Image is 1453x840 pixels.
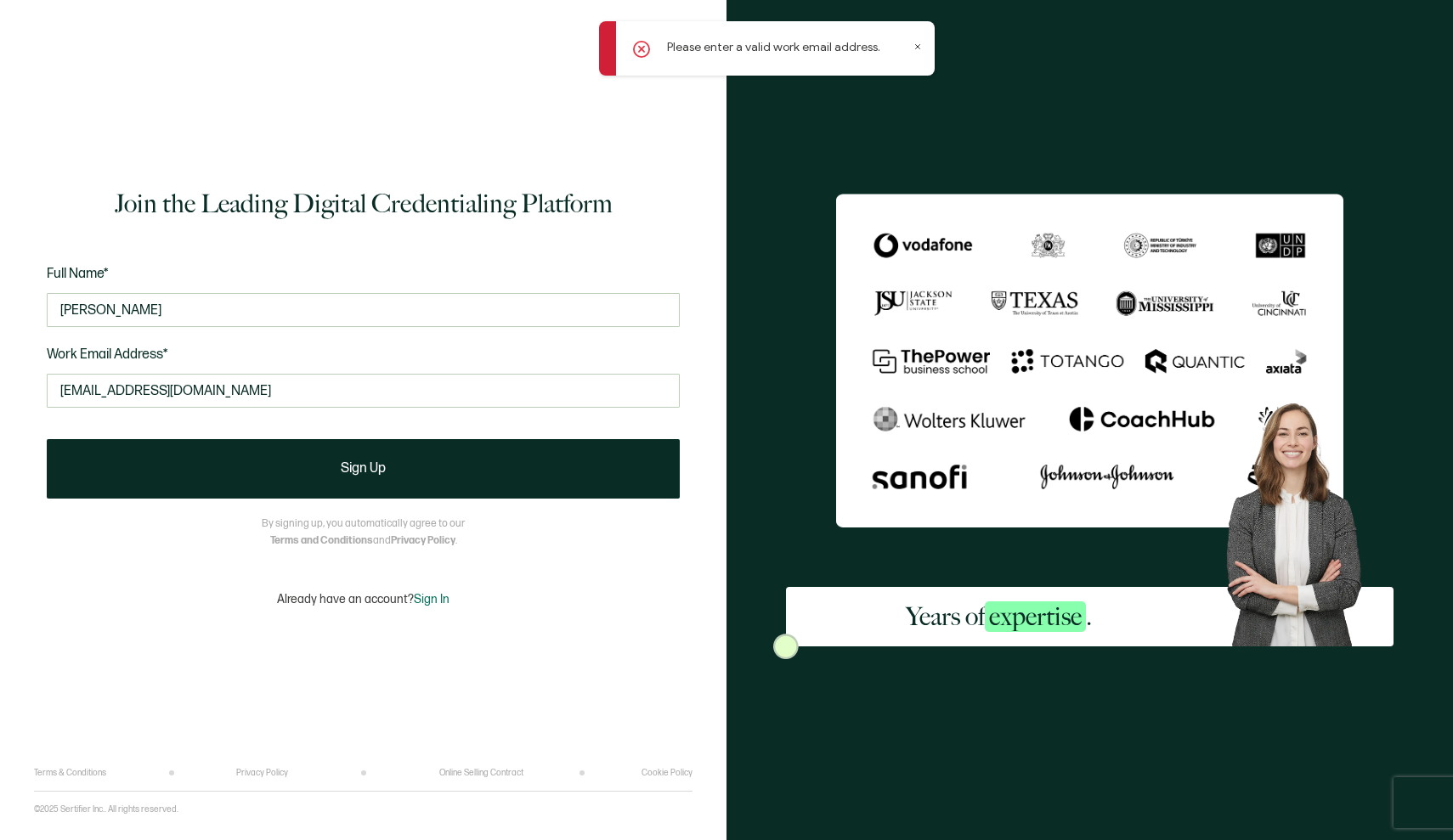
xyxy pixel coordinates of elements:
[985,601,1086,632] span: expertise
[642,768,693,778] a: Cookie Policy
[115,187,613,221] h1: Join the Leading Digital Credentialing Platform
[34,804,178,815] p: ©2025 Sertifier Inc.. All rights reserved.
[262,516,465,550] p: By signing up, you automatically agree to our and .
[47,266,109,282] span: Full Name*
[1212,391,1394,646] img: Sertifier Signup - Years of <span class="strong-h">expertise</span>. Hero
[414,592,449,606] span: Sign In
[341,462,386,476] span: Sign Up
[270,534,373,547] a: Terms and Conditions
[47,374,680,408] input: Enter your work email address
[439,768,523,778] a: Online Selling Contract
[667,38,880,56] p: Please enter a valid work email address.
[906,600,1092,634] h2: Years of .
[277,592,449,606] p: Already have an account?
[47,347,168,363] span: Work Email Address*
[47,439,680,499] button: Sign Up
[34,768,106,778] a: Terms & Conditions
[236,768,288,778] a: Privacy Policy
[773,634,799,659] img: Sertifier Signup
[47,293,680,327] input: Jane Doe
[391,534,455,547] a: Privacy Policy
[836,194,1343,527] img: Sertifier Signup - Years of <span class="strong-h">expertise</span>.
